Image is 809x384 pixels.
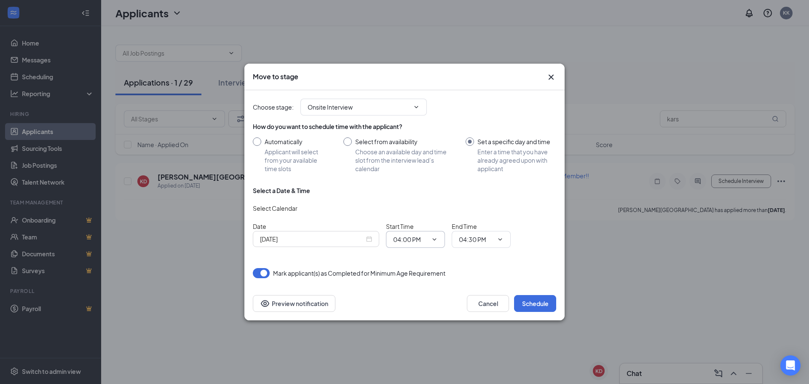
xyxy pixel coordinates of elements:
[514,295,556,312] button: Schedule
[780,355,801,376] div: Open Intercom Messenger
[253,72,298,81] h3: Move to stage
[253,102,294,112] span: Choose stage :
[546,72,556,82] svg: Cross
[260,298,270,309] svg: Eye
[253,204,297,212] span: Select Calendar
[452,223,477,230] span: End Time
[467,295,509,312] button: Cancel
[497,236,504,243] svg: ChevronDown
[253,122,556,131] div: How do you want to schedule time with the applicant?
[273,268,445,278] span: Mark applicant(s) as Completed for Minimum Age Requirement
[413,104,420,110] svg: ChevronDown
[546,72,556,82] button: Close
[253,223,266,230] span: Date
[386,223,414,230] span: Start Time
[393,235,428,244] input: Start time
[459,235,493,244] input: End time
[253,186,310,195] div: Select a Date & Time
[431,236,438,243] svg: ChevronDown
[260,234,364,244] input: Sep 15, 2025
[253,295,335,312] button: Preview notificationEye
